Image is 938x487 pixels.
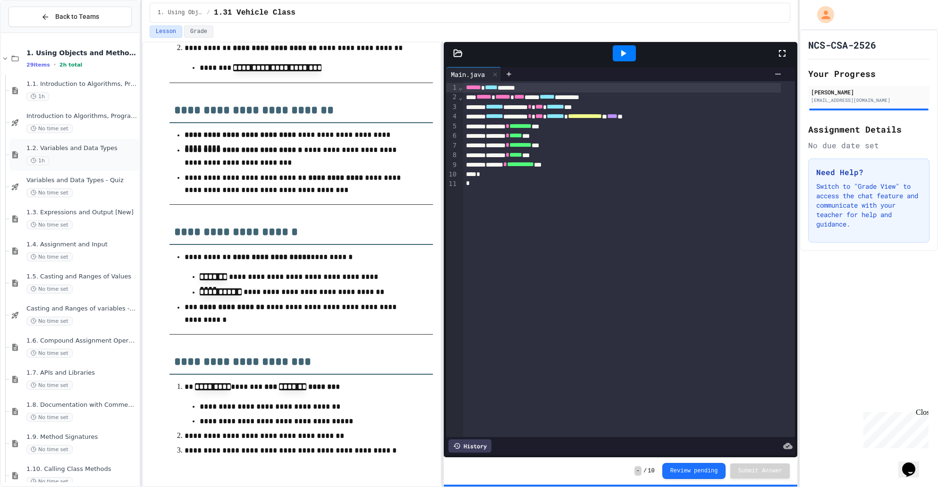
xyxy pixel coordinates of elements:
[26,433,137,441] span: 1.9. Method Signatures
[816,182,921,229] p: Switch to "Grade View" to access the chat feature and communicate with your teacher for help and ...
[26,156,49,165] span: 1h
[26,349,73,358] span: No time set
[634,466,642,476] span: -
[808,38,876,51] h1: NCS-CSA-2526
[860,408,929,448] iframe: chat widget
[184,25,213,38] button: Grade
[648,467,654,475] span: 10
[446,69,490,79] div: Main.java
[448,439,491,453] div: History
[458,84,463,91] span: Fold line
[26,92,49,101] span: 1h
[446,160,458,170] div: 9
[446,112,458,121] div: 4
[446,83,458,92] div: 1
[26,112,137,120] span: Introduction to Algorithms, Programming, and Compilers
[816,167,921,178] h3: Need Help?
[808,123,930,136] h2: Assignment Details
[446,102,458,112] div: 3
[446,179,458,189] div: 11
[26,62,50,68] span: 29 items
[26,176,137,185] span: Variables and Data Types - Quiz
[8,7,132,27] button: Back to Teams
[446,131,458,141] div: 6
[26,220,73,229] span: No time set
[446,122,458,131] div: 5
[26,305,137,313] span: Casting and Ranges of variables - Quiz
[730,463,790,479] button: Submit Answer
[898,449,929,478] iframe: chat widget
[26,273,137,281] span: 1.5. Casting and Ranges of Values
[446,151,458,160] div: 8
[26,124,73,133] span: No time set
[26,337,137,345] span: 1.6. Compound Assignment Operators
[643,467,647,475] span: /
[26,477,73,486] span: No time set
[26,317,73,326] span: No time set
[738,467,782,475] span: Submit Answer
[811,97,927,104] div: [EMAIL_ADDRESS][DOMAIN_NAME]
[458,93,463,101] span: Fold line
[446,67,501,81] div: Main.java
[54,61,56,68] span: •
[26,369,137,377] span: 1.7. APIs and Libraries
[26,285,73,294] span: No time set
[811,88,927,96] div: [PERSON_NAME]
[26,144,137,152] span: 1.2. Variables and Data Types
[59,62,83,68] span: 2h total
[26,188,73,197] span: No time set
[158,9,203,17] span: 1. Using Objects and Methods
[55,12,99,22] span: Back to Teams
[26,465,137,473] span: 1.10. Calling Class Methods
[26,49,137,57] span: 1. Using Objects and Methods
[26,241,137,249] span: 1.4. Assignment and Input
[446,92,458,102] div: 2
[26,209,137,217] span: 1.3. Expressions and Output [New]
[807,4,837,25] div: My Account
[26,80,137,88] span: 1.1. Introduction to Algorithms, Programming, and Compilers
[662,463,726,479] button: Review pending
[207,9,210,17] span: /
[26,381,73,390] span: No time set
[808,140,930,151] div: No due date set
[26,445,73,454] span: No time set
[150,25,182,38] button: Lesson
[446,170,458,179] div: 10
[808,67,930,80] h2: Your Progress
[26,252,73,261] span: No time set
[26,413,73,422] span: No time set
[446,141,458,151] div: 7
[4,4,65,60] div: Chat with us now!Close
[214,7,296,18] span: 1.31 Vehicle Class
[26,401,137,409] span: 1.8. Documentation with Comments and Preconditions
